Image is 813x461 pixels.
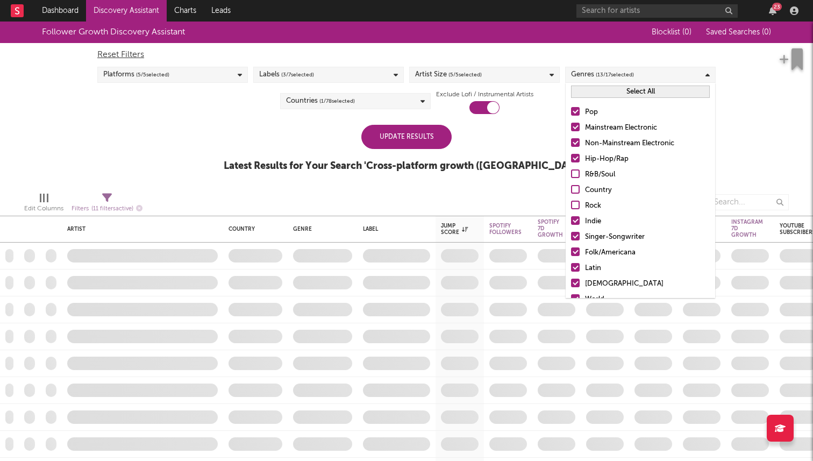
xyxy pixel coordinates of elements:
[448,68,482,81] span: ( 5 / 5 selected)
[67,226,212,232] div: Artist
[585,106,710,119] div: Pop
[769,6,776,15] button: 23
[585,246,710,259] div: Folk/Americana
[538,219,563,238] div: Spotify 7D Growth
[652,29,691,36] span: Blocklist
[436,88,533,101] label: Exclude Lofi / Instrumental Artists
[281,68,314,81] span: ( 3 / 7 selected)
[489,223,522,236] div: Spotify Followers
[585,137,710,150] div: Non-Mainstream Electronic
[319,95,355,108] span: ( 1 / 78 selected)
[585,153,710,166] div: Hip-Hop/Rap
[585,200,710,212] div: Rock
[103,68,169,81] div: Platforms
[585,231,710,244] div: Singer-Songwriter
[585,168,710,181] div: R&B/Soul
[24,202,63,215] div: Edit Columns
[585,215,710,228] div: Indie
[42,26,185,39] div: Follower Growth Discovery Assistant
[259,68,314,81] div: Labels
[585,293,710,306] div: World
[772,3,782,11] div: 23
[762,29,771,36] span: ( 0 )
[441,223,468,236] div: Jump Score
[224,160,589,173] div: Latest Results for Your Search ' Cross-platform growth ([GEOGRAPHIC_DATA]) '
[136,68,169,81] span: ( 5 / 5 selected)
[571,68,634,81] div: Genres
[571,86,710,98] button: Select All
[286,95,355,108] div: Countries
[682,29,691,36] span: ( 0 )
[731,219,763,238] div: Instagram 7D Growth
[91,206,133,212] span: ( 11 filters active)
[293,226,347,232] div: Genre
[229,226,277,232] div: Country
[361,125,452,149] div: Update Results
[72,189,142,220] div: Filters(11 filters active)
[585,122,710,134] div: Mainstream Electronic
[585,278,710,290] div: [DEMOGRAPHIC_DATA]
[706,29,771,36] span: Saved Searches
[708,194,789,210] input: Search...
[415,68,482,81] div: Artist Size
[703,28,771,37] button: Saved Searches (0)
[576,4,738,18] input: Search for artists
[72,202,142,216] div: Filters
[585,262,710,275] div: Latin
[596,68,634,81] span: ( 13 / 17 selected)
[585,184,710,197] div: Country
[24,189,63,220] div: Edit Columns
[97,48,716,61] div: Reset Filters
[363,226,425,232] div: Label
